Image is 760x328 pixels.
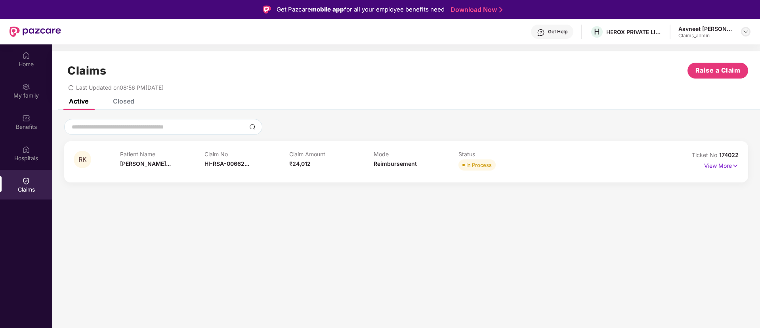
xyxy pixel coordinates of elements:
p: Status [458,151,543,157]
img: svg+xml;base64,PHN2ZyBpZD0iSG9zcGl0YWxzIiB4bWxucz0iaHR0cDovL3d3dy53My5vcmcvMjAwMC9zdmciIHdpZHRoPS... [22,146,30,153]
img: svg+xml;base64,PHN2ZyBpZD0iQ2xhaW0iIHhtbG5zPSJodHRwOi8vd3d3LnczLm9yZy8yMDAwL3N2ZyIgd2lkdGg9IjIwIi... [22,177,30,185]
div: HEROX PRIVATE LIMITED [606,28,662,36]
p: Claim Amount [289,151,374,157]
h1: Claims [67,64,106,77]
span: ₹24,012 [289,160,311,167]
img: New Pazcare Logo [10,27,61,37]
button: Raise a Claim [687,63,748,79]
div: In Process [466,161,492,169]
div: Get Pazcare for all your employee benefits need [277,5,445,14]
img: Stroke [499,6,502,14]
img: svg+xml;base64,PHN2ZyBpZD0iQmVuZWZpdHMiIHhtbG5zPSJodHRwOi8vd3d3LnczLm9yZy8yMDAwL3N2ZyIgd2lkdGg9Ij... [22,114,30,122]
p: Mode [374,151,458,157]
div: Aavneet [PERSON_NAME] [PERSON_NAME] [678,25,734,33]
span: Ticket No [692,152,719,158]
img: svg+xml;base64,PHN2ZyBpZD0iRHJvcGRvd24tMzJ4MzIiIHhtbG5zPSJodHRwOi8vd3d3LnczLm9yZy8yMDAwL3N2ZyIgd2... [743,29,749,35]
p: Claim No [204,151,289,157]
a: Download Now [451,6,500,14]
strong: mobile app [311,6,344,13]
img: Logo [263,6,271,13]
p: Patient Name [120,151,205,157]
span: Last Updated on 08:56 PM[DATE] [76,84,164,91]
img: svg+xml;base64,PHN2ZyB3aWR0aD0iMjAiIGhlaWdodD0iMjAiIHZpZXdCb3g9IjAgMCAyMCAyMCIgZmlsbD0ibm9uZSIgeG... [22,83,30,91]
div: Get Help [548,29,567,35]
div: Closed [113,97,134,105]
img: svg+xml;base64,PHN2ZyB4bWxucz0iaHR0cDovL3d3dy53My5vcmcvMjAwMC9zdmciIHdpZHRoPSIxNyIgaGVpZ2h0PSIxNy... [732,161,739,170]
span: Raise a Claim [695,65,741,75]
span: [PERSON_NAME]... [120,160,171,167]
img: svg+xml;base64,PHN2ZyBpZD0iSG9tZSIgeG1sbnM9Imh0dHA6Ly93d3cudzMub3JnLzIwMDAvc3ZnIiB3aWR0aD0iMjAiIG... [22,52,30,59]
span: H [594,27,600,36]
span: RK [78,156,87,163]
span: redo [68,84,74,91]
span: HI-RSA-00662... [204,160,249,167]
span: 174022 [719,152,739,158]
img: svg+xml;base64,PHN2ZyBpZD0iSGVscC0zMngzMiIgeG1sbnM9Imh0dHA6Ly93d3cudzMub3JnLzIwMDAvc3ZnIiB3aWR0aD... [537,29,545,36]
div: Claims_admin [678,33,734,39]
span: Reimbursement [374,160,417,167]
img: svg+xml;base64,PHN2ZyBpZD0iU2VhcmNoLTMyeDMyIiB4bWxucz0iaHR0cDovL3d3dy53My5vcmcvMjAwMC9zdmciIHdpZH... [249,124,256,130]
div: Active [69,97,88,105]
p: View More [704,159,739,170]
